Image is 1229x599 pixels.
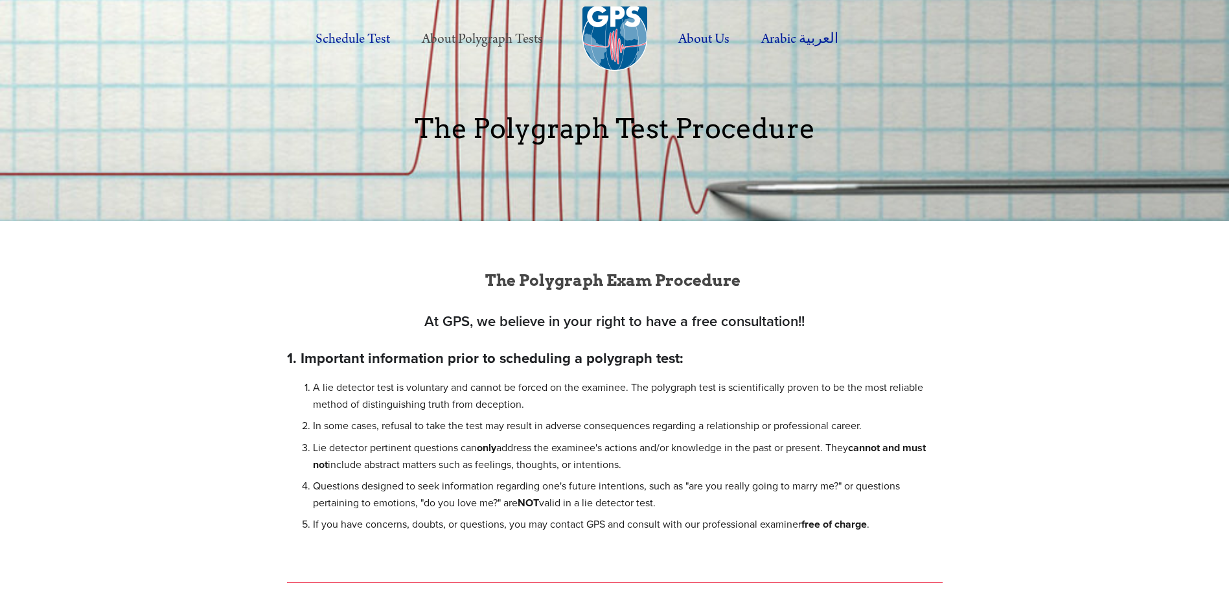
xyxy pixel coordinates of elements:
strong: The Polygraph Exam Procedure [485,271,741,290]
strong: NOT [518,495,539,510]
p: If you have concerns, doubts, or questions, you may contact GPS and consult with our professional... [313,516,943,533]
label: About Us [664,21,744,57]
p: In some cases, refusal to take the test may result in adverse consequences regarding a relationsh... [313,417,943,434]
strong: 1. Important information prior to scheduling a polygraph test: [287,347,683,368]
strong: cannot and must not [313,440,928,472]
p: Lie detector pertinent questions can address the examinee's actions and/or knowledge in the past ... [313,440,943,473]
label: Arabic العربية [747,21,853,57]
p: A lie detector test is voluntary and cannot be forced on the examinee. The polygraph test is scie... [313,379,943,412]
img: Global Polygraph & Security [582,6,647,71]
h3: At GPS, we believe in your right to have a free consultation!! [287,311,943,332]
strong: free of charge [801,517,867,532]
p: The Polygraph Test Procedure [287,113,943,143]
a: Schedule Test [301,21,404,57]
p: Questions designed to seek information regarding one's future intentions, such as "are you really... [313,478,943,511]
strong: only [477,440,496,455]
label: About Polygraph Tests [408,21,558,57]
